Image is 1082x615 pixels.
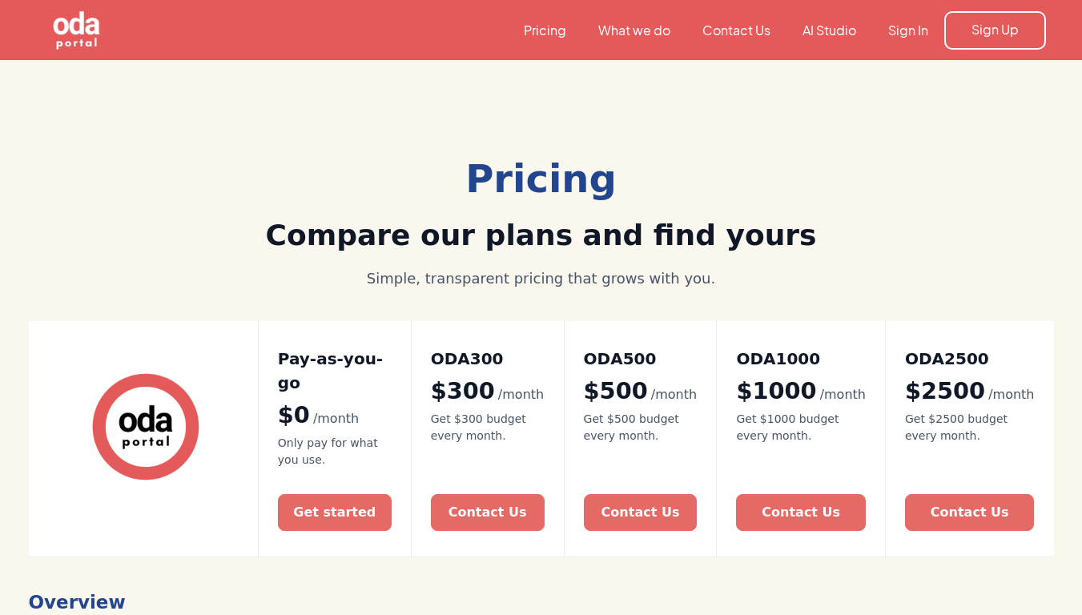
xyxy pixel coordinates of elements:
a: Contact Us [431,494,545,531]
span: /month [820,387,866,402]
h2: Pay-as-you-go [278,347,392,395]
h2: ODA300 [431,347,545,371]
a: Contact Us [686,22,786,39]
a: Contact Us [905,494,1035,531]
div: Get $300 budget every month. [431,411,545,444]
a: Pricing [508,22,582,39]
a: Sign In [872,22,944,39]
div: $1000 [736,377,866,405]
div: $2500 [905,377,1035,405]
div: Simple, transparent pricing that grows with you. [234,267,849,289]
div: Sign Up [971,21,1019,38]
div: Get $500 budget every month. [584,411,698,444]
div: Get $2500 budget every month. [905,411,1035,444]
h2: ODA2500 [905,347,1035,371]
a: Get started [278,494,392,531]
div: Contact Us [601,503,680,522]
div: $300 [431,377,545,405]
a: AI Studio [786,22,872,39]
div: Contact Us [448,503,527,522]
div: Contact Us [762,503,840,522]
div: Contact Us [931,503,1009,522]
a: Contact Us [736,494,866,531]
a: Sign Up [944,11,1046,50]
div: Pricing [234,150,849,207]
span: /month [651,387,697,402]
a: Contact Us [584,494,698,531]
div: Get $1000 budget every month. [736,411,866,444]
a: What we do [582,22,686,39]
div: $0 [278,401,392,429]
div: Get started [293,503,376,522]
span: /month [498,387,544,402]
a: home [37,10,189,51]
h2: ODA1000 [736,347,866,371]
span: /month [313,411,359,426]
h2: ODA500 [584,347,698,371]
div: Only pay for what you use. [278,435,392,468]
div: $500 [584,377,698,405]
h2: Compare our plans and find yours [234,217,849,255]
span: /month [988,387,1034,402]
